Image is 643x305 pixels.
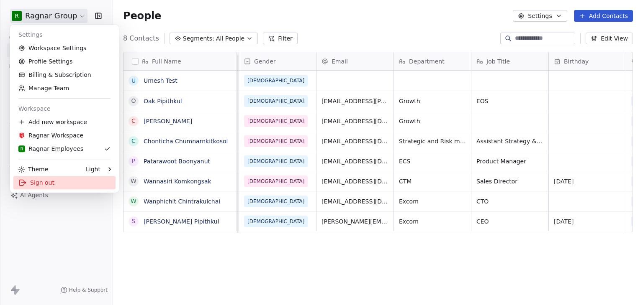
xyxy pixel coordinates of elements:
div: Settings [13,28,116,41]
span: R [21,146,23,152]
a: Manage Team [13,81,116,95]
img: ragnar-web_clip_256x256.png [18,132,25,139]
a: Billing & Subscription [13,68,116,81]
div: Workspace [13,102,116,115]
div: Sign out [13,176,116,189]
div: Ragnar Employees [18,145,83,153]
a: Profile Settings [13,55,116,68]
div: Light [86,165,100,173]
a: Workspace Settings [13,41,116,55]
div: Add new workspace [13,115,116,129]
div: Theme [18,165,48,173]
div: Ragnar Workspace [18,131,83,140]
